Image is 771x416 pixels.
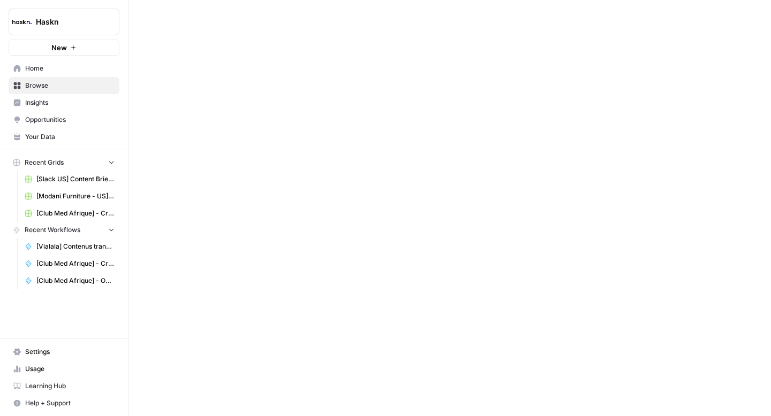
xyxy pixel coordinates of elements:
[20,205,119,222] a: [Club Med Afrique] - Création & Optimisation + FAQ
[9,9,119,35] button: Workspace: Haskn
[20,255,119,272] a: [Club Med Afrique] - Création + FAQ
[20,188,119,205] a: [Modani Furniture - US] Pages catégories - 1000 mots
[20,171,119,188] a: [Slack US] Content Brief & Content Generation - Creation
[20,238,119,255] a: [Vialala] Contenus transactionnels
[9,60,119,77] a: Home
[20,272,119,289] a: [Club Med Afrique] - Optimisation + FAQ
[51,42,67,53] span: New
[25,132,115,142] span: Your Data
[9,378,119,395] a: Learning Hub
[9,40,119,56] button: New
[36,276,115,286] span: [Club Med Afrique] - Optimisation + FAQ
[9,94,119,111] a: Insights
[25,364,115,374] span: Usage
[25,381,115,391] span: Learning Hub
[36,191,115,201] span: [Modani Furniture - US] Pages catégories - 1000 mots
[12,12,32,32] img: Haskn Logo
[9,360,119,378] a: Usage
[25,115,115,125] span: Opportunities
[25,98,115,107] span: Insights
[25,158,64,167] span: Recent Grids
[9,343,119,360] a: Settings
[25,64,115,73] span: Home
[9,395,119,412] button: Help + Support
[25,81,115,90] span: Browse
[36,17,101,27] span: Haskn
[9,77,119,94] a: Browse
[36,209,115,218] span: [Club Med Afrique] - Création & Optimisation + FAQ
[25,347,115,357] span: Settings
[9,155,119,171] button: Recent Grids
[9,128,119,145] a: Your Data
[25,225,80,235] span: Recent Workflows
[36,174,115,184] span: [Slack US] Content Brief & Content Generation - Creation
[9,111,119,128] a: Opportunities
[25,398,115,408] span: Help + Support
[9,222,119,238] button: Recent Workflows
[36,242,115,251] span: [Vialala] Contenus transactionnels
[36,259,115,268] span: [Club Med Afrique] - Création + FAQ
